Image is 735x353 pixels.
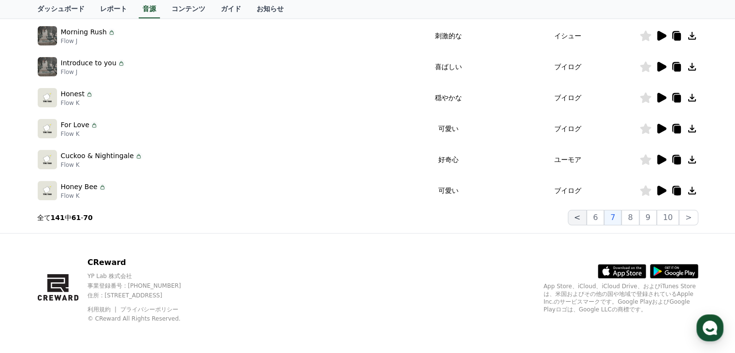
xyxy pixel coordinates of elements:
[401,82,497,113] td: 穏やかな
[496,144,639,175] td: ユーモア
[72,214,81,221] strong: 61
[61,161,143,169] p: Flow K
[87,272,200,280] p: YP Lab 株式会社
[3,273,64,297] a: Home
[61,27,107,37] p: Morning Rush
[38,26,57,45] img: music
[38,150,57,169] img: music
[143,287,167,295] span: Settings
[61,120,89,130] p: For Love
[87,282,200,290] p: 事業登録番号 : [PHONE_NUMBER]
[87,306,118,313] a: 利用規約
[61,99,93,107] p: Flow K
[38,88,57,107] img: music
[496,175,639,206] td: ブイログ
[61,151,134,161] p: Cuckoo & Nightingale
[496,82,639,113] td: ブイログ
[61,192,106,200] p: Flow K
[83,214,92,221] strong: 70
[401,175,497,206] td: 可愛い
[544,282,698,313] p: App Store、iCloud、iCloud Drive、およびiTunes Storeは、米国およびその他の国や地域で登録されているApple Inc.のサービスマークです。Google P...
[496,20,639,51] td: イシュー
[125,273,186,297] a: Settings
[61,182,98,192] p: Honey Bee
[496,51,639,82] td: ブイログ
[401,113,497,144] td: 可愛い
[87,257,200,268] p: CReward
[657,210,679,225] button: 10
[496,113,639,144] td: ブイログ
[25,287,42,295] span: Home
[621,210,639,225] button: 8
[604,210,621,225] button: 7
[37,213,93,222] p: 全て 中 -
[120,306,178,313] a: プライバシーポリシー
[61,58,116,68] p: Introduce to you
[80,288,109,295] span: Messages
[64,273,125,297] a: Messages
[51,214,65,221] strong: 141
[87,292,200,299] p: 住所 : [STREET_ADDRESS]
[38,57,57,76] img: music
[639,210,657,225] button: 9
[568,210,587,225] button: <
[61,68,125,76] p: Flow J
[61,37,115,45] p: Flow J
[38,119,57,138] img: music
[679,210,698,225] button: >
[587,210,604,225] button: 6
[401,51,497,82] td: 喜ばしい
[401,144,497,175] td: 好奇心
[61,130,98,138] p: Flow K
[401,20,497,51] td: 刺激的な
[87,315,200,323] p: © CReward All Rights Reserved.
[61,89,85,99] p: Honest
[38,181,57,200] img: music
